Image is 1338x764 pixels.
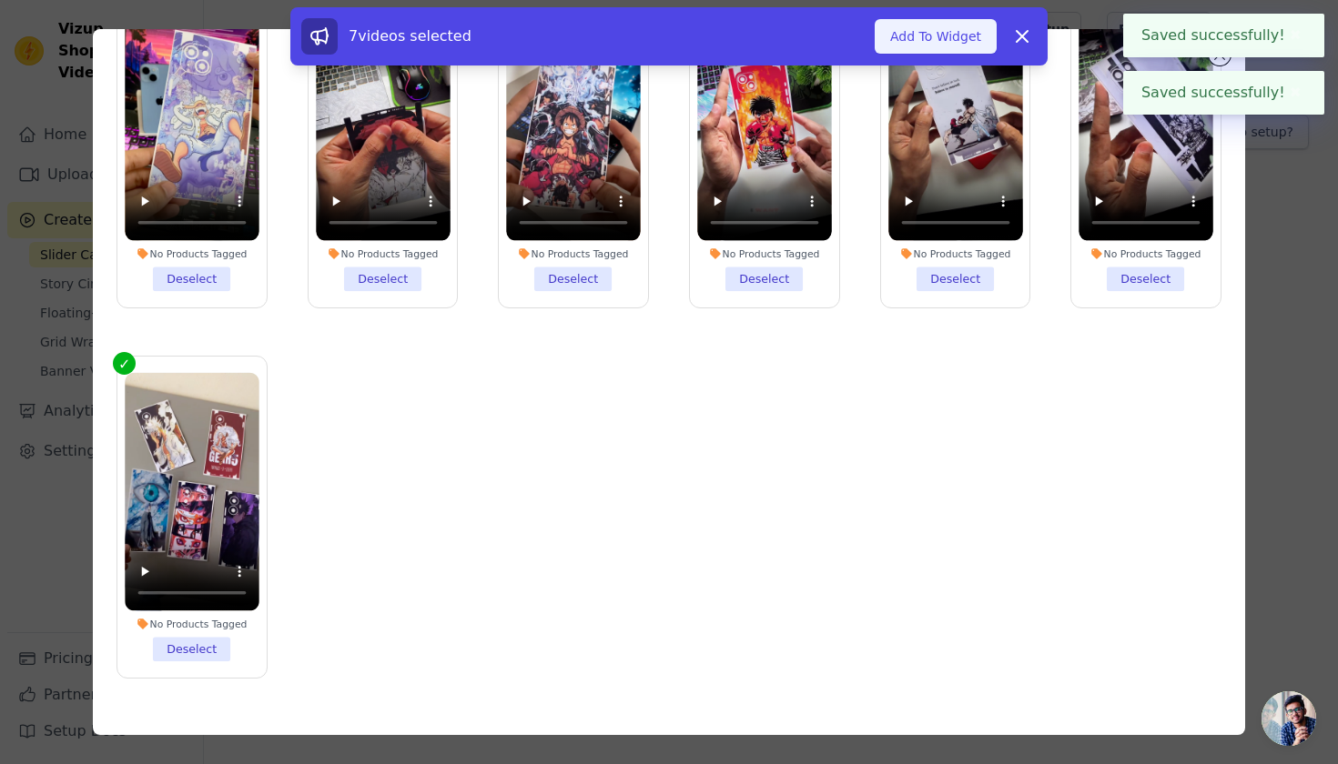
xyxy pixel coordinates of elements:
button: Close [1285,25,1306,46]
div: No Products Tagged [1079,247,1212,260]
div: Saved successfully! [1123,71,1324,115]
span: 7 videos selected [349,27,471,45]
button: Add To Widget [875,19,997,54]
div: No Products Tagged [316,247,450,260]
button: Close [1285,82,1306,104]
div: No Products Tagged [697,247,831,260]
div: No Products Tagged [507,247,641,260]
a: Open chat [1262,691,1316,746]
div: No Products Tagged [125,617,258,629]
div: No Products Tagged [888,247,1022,260]
div: Saved successfully! [1123,14,1324,57]
div: No Products Tagged [125,247,258,260]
